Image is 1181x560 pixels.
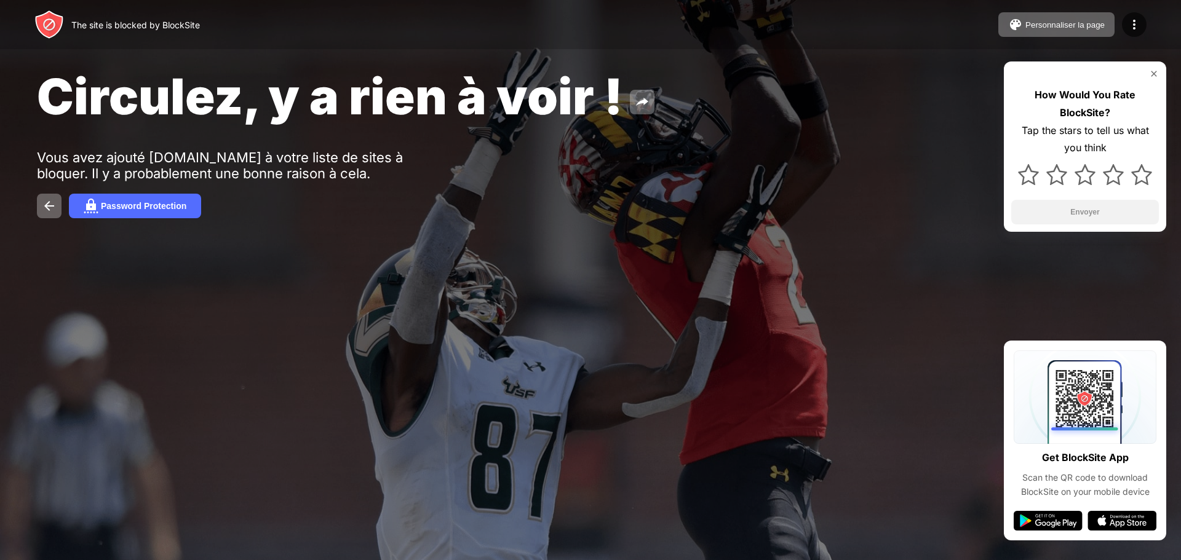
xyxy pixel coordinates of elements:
button: Password Protection [69,194,201,218]
img: pallet.svg [1008,17,1023,32]
img: star.svg [1131,164,1152,185]
div: Vous avez ajouté [DOMAIN_NAME] à votre liste de sites à bloquer. Il y a probablement une bonne ra... [37,149,417,181]
img: qrcode.svg [1014,350,1156,444]
img: share.svg [635,95,650,109]
img: star.svg [1103,164,1124,185]
div: How Would You Rate BlockSite? [1011,86,1159,122]
div: Personnaliser la page [1025,20,1105,30]
img: app-store.svg [1088,511,1156,530]
img: star.svg [1018,164,1039,185]
div: Password Protection [101,201,186,211]
img: back.svg [42,199,57,213]
div: Tap the stars to tell us what you think [1011,122,1159,157]
div: Get BlockSite App [1042,449,1129,467]
img: star.svg [1046,164,1067,185]
button: Personnaliser la page [998,12,1115,37]
div: Scan the QR code to download BlockSite on your mobile device [1014,471,1156,499]
img: google-play.svg [1014,511,1083,530]
img: menu-icon.svg [1127,17,1142,32]
img: password.svg [84,199,98,213]
button: Envoyer [1011,200,1159,224]
span: Circulez, y a rien à voir ! [37,66,622,126]
img: rate-us-close.svg [1149,69,1159,79]
div: The site is blocked by BlockSite [71,20,200,30]
img: header-logo.svg [34,10,64,39]
img: star.svg [1075,164,1096,185]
